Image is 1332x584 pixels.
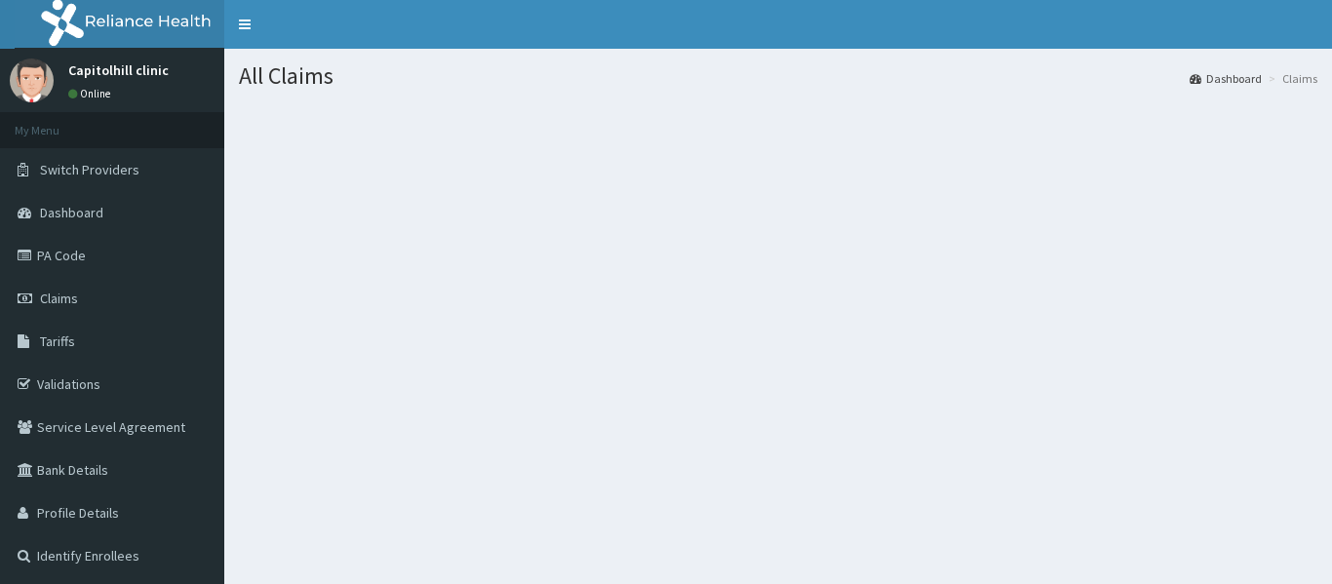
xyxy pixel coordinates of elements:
[40,290,78,307] span: Claims
[68,87,115,100] a: Online
[10,58,54,102] img: User Image
[40,161,139,178] span: Switch Providers
[40,332,75,350] span: Tariffs
[68,63,169,77] p: Capitolhill clinic
[1190,70,1262,87] a: Dashboard
[40,204,103,221] span: Dashboard
[239,63,1317,89] h1: All Claims
[1264,70,1317,87] li: Claims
